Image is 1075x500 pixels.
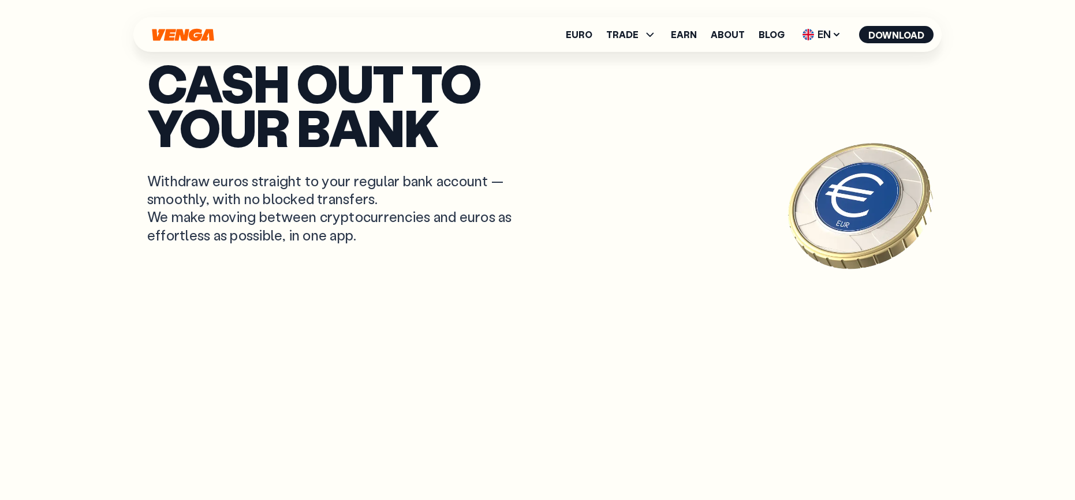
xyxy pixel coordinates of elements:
span: TRADE [606,28,657,42]
p: Cash out to your bank [147,61,928,149]
a: Euro [566,30,592,39]
img: EURO coin [774,118,947,291]
a: Blog [759,30,785,39]
span: EN [798,25,845,44]
a: Earn [671,30,697,39]
p: Withdraw euros straight to your regular bank account — smoothly, with no blocked transfers. We ma... [147,172,512,244]
div: Your Name [147,267,436,285]
svg: Home [151,28,215,42]
a: About [711,30,745,39]
span: TRADE [606,30,639,39]
img: flag-uk [802,29,814,40]
button: Download [859,26,934,43]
